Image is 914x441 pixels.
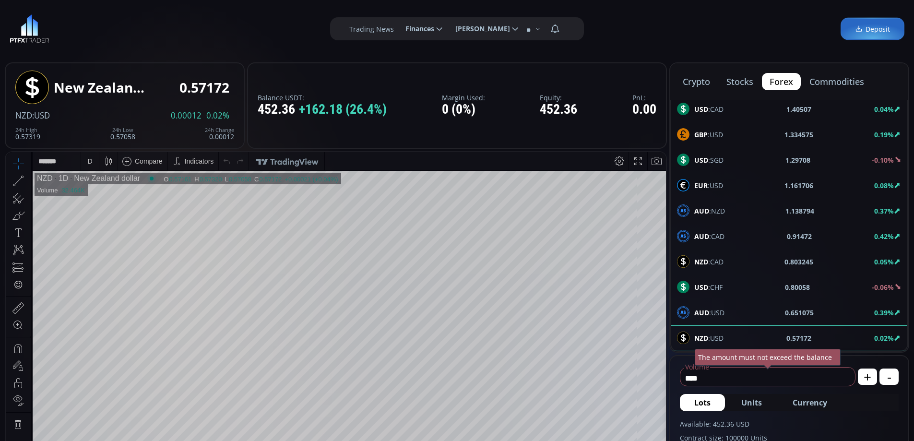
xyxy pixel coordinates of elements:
[9,128,16,137] div: 
[785,206,814,216] b: 1.138794
[694,206,709,215] b: AUD
[642,421,655,429] div: auto
[785,155,810,165] b: 1.29708
[785,282,810,292] b: 0.80058
[858,369,877,385] button: +
[609,416,623,434] div: Toggle Percentage
[15,110,32,121] span: NZD
[694,155,724,165] span: :SGD
[632,94,656,101] label: PnL:
[540,102,577,117] div: 452.36
[695,349,841,366] div: The amount must not exceed the balance
[108,421,116,429] div: 1d
[623,416,639,434] div: Toggle Log Scale
[158,24,163,31] div: O
[778,394,842,411] button: Currency
[547,416,600,434] button: 13:14:47 (UTC)
[727,394,776,411] button: Units
[205,127,234,133] div: 24h Change
[784,130,813,140] b: 1.334575
[279,24,332,31] div: +0.00021 (+0.04%)
[179,5,208,13] div: Indicators
[299,102,387,117] span: +162.18 (26.4%)
[163,24,186,31] div: 0.57161
[694,155,708,165] b: USD
[171,111,202,120] span: 0.00012
[31,22,47,31] div: NZD
[874,308,894,317] b: 0.39%
[62,22,134,31] div: New Zealand dollar
[22,393,26,406] div: Hide Drawings Toolbar
[785,308,814,318] b: 0.651075
[841,18,904,40] a: Deposit
[874,232,894,241] b: 0.42%
[194,24,216,31] div: 0.57320
[694,105,708,114] b: USD
[762,73,801,90] button: forex
[694,282,723,292] span: :CHF
[35,421,42,429] div: 5y
[694,283,708,292] b: USD
[54,80,150,95] div: New Zealand dollar
[219,24,223,31] div: L
[551,421,597,429] span: 13:14:47 (UTC)
[874,206,894,215] b: 0.37%
[694,130,723,140] span: :USD
[675,73,718,90] button: crypto
[82,5,86,13] div: D
[349,24,394,34] label: Trading News
[694,257,708,266] b: NZD
[399,19,434,38] span: Finances
[95,421,102,429] div: 5d
[694,104,724,114] span: :CAD
[741,397,762,408] span: Units
[258,94,387,101] label: Balance USDT:
[879,369,899,385] button: -
[48,421,56,429] div: 1y
[872,283,894,292] b: -0.06%
[694,308,709,317] b: AUD
[632,102,656,117] div: 0.00
[540,94,577,101] label: Equity:
[110,127,135,140] div: 0.57058
[129,416,144,434] div: Go to
[129,5,157,13] div: Compare
[189,24,193,31] div: H
[110,127,135,133] div: 24h Low
[694,397,711,408] span: Lots
[874,257,894,266] b: 0.05%
[10,14,49,43] img: LOGO
[62,421,71,429] div: 3m
[680,394,725,411] button: Lots
[15,127,40,140] div: 0.57319
[449,19,510,38] span: [PERSON_NAME]
[787,231,812,241] b: 0.91472
[786,104,811,114] b: 1.40507
[694,231,724,241] span: :CAD
[223,24,246,31] div: 0.57058
[855,24,890,34] span: Deposit
[258,102,387,117] div: 452.36
[719,73,761,90] button: stocks
[205,127,234,140] div: 0.00012
[784,257,813,267] b: 0.803245
[874,130,894,139] b: 0.19%
[872,155,894,165] b: -0.10%
[78,421,87,429] div: 1m
[626,421,635,429] div: log
[802,73,872,90] button: commodities
[694,206,725,216] span: :NZD
[680,419,899,429] label: Available: 452.36 USD
[442,94,485,101] label: Margin Used:
[694,130,708,139] b: GBP
[15,127,40,133] div: 24h High
[694,308,724,318] span: :USD
[249,24,253,31] div: C
[694,232,709,241] b: AUD
[206,111,229,120] span: 0.02%
[31,35,52,42] div: Volume
[874,181,894,190] b: 0.08%
[694,257,724,267] span: :CAD
[179,80,229,95] div: 0.57172
[793,397,827,408] span: Currency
